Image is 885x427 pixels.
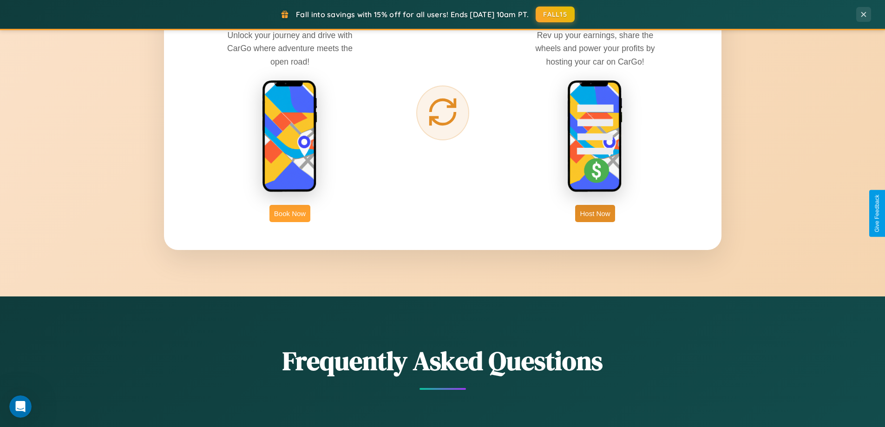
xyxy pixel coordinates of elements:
p: Unlock your journey and drive with CarGo where adventure meets the open road! [220,29,360,68]
button: FALL15 [536,7,575,22]
p: Rev up your earnings, share the wheels and power your profits by hosting your car on CarGo! [525,29,665,68]
iframe: Intercom live chat [9,395,32,418]
button: Book Now [269,205,310,222]
h2: Frequently Asked Questions [164,343,721,379]
img: rent phone [262,80,318,193]
span: Fall into savings with 15% off for all users! Ends [DATE] 10am PT. [296,10,529,19]
img: host phone [567,80,623,193]
div: Give Feedback [874,195,880,232]
button: Host Now [575,205,615,222]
